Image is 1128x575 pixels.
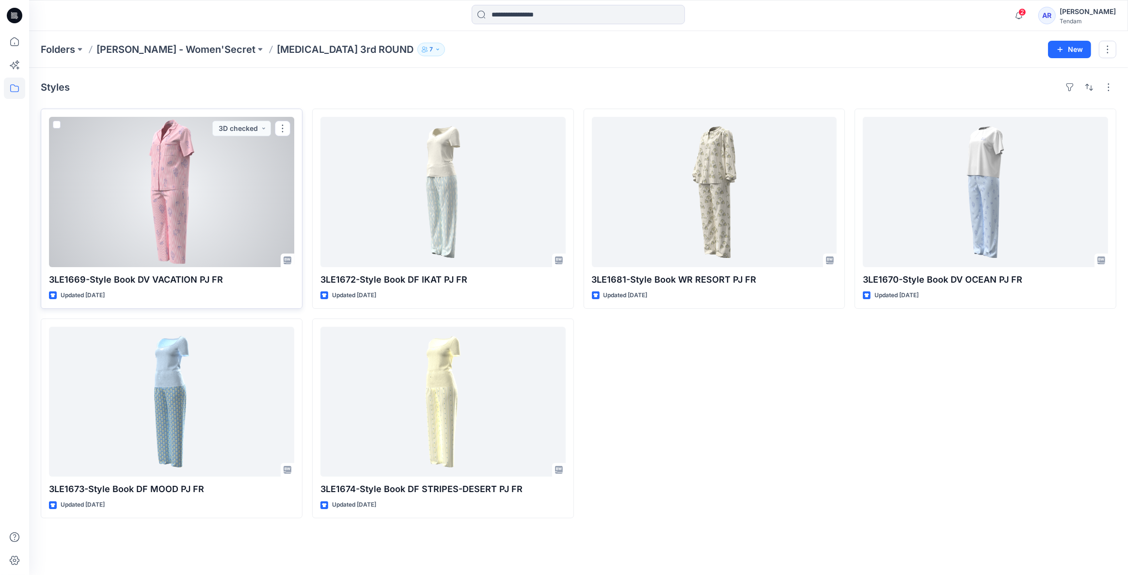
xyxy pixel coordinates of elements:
a: 3LE1672-Style Book DF IKAT PJ FR [320,117,566,267]
p: Updated [DATE] [61,290,105,301]
p: 3LE1672-Style Book DF IKAT PJ FR [320,273,566,287]
div: Tendam [1060,17,1116,25]
a: [PERSON_NAME] - Women'Secret [96,43,255,56]
p: 3LE1669-Style Book DV VACATION PJ FR [49,273,294,287]
p: Updated [DATE] [332,500,376,510]
a: 3LE1673-Style Book DF MOOD PJ FR [49,327,294,477]
p: 3LE1670-Style Book DV OCEAN PJ FR [863,273,1108,287]
a: 3LE1670-Style Book DV OCEAN PJ FR [863,117,1108,267]
span: 2 [1018,8,1026,16]
p: [MEDICAL_DATA] 3rd ROUND [277,43,413,56]
a: 3LE1669-Style Book DV VACATION PJ FR [49,117,294,267]
p: Updated [DATE] [61,500,105,510]
p: 3LE1681-Style Book WR RESORT PJ FR [592,273,837,287]
button: New [1048,41,1091,58]
a: 3LE1681-Style Book WR RESORT PJ FR [592,117,837,267]
p: 3LE1674-Style Book DF STRIPES-DESERT PJ FR [320,482,566,496]
h4: Styles [41,81,70,93]
div: AR [1038,7,1056,24]
p: 7 [429,44,433,55]
a: 3LE1674-Style Book DF STRIPES-DESERT PJ FR [320,327,566,477]
a: Folders [41,43,75,56]
p: 3LE1673-Style Book DF MOOD PJ FR [49,482,294,496]
p: Updated [DATE] [874,290,919,301]
p: Updated [DATE] [604,290,648,301]
p: Updated [DATE] [332,290,376,301]
div: [PERSON_NAME] [1060,6,1116,17]
button: 7 [417,43,445,56]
